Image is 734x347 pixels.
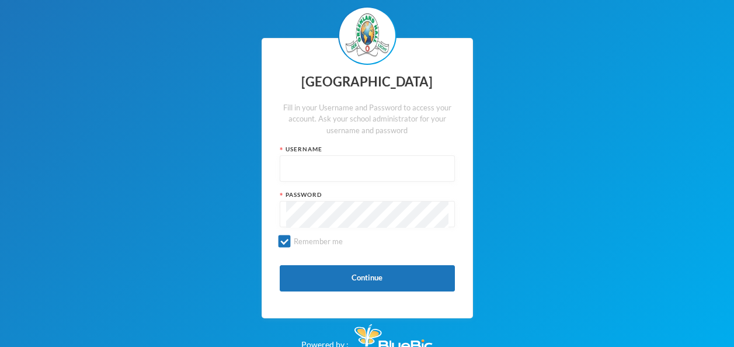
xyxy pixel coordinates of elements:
[280,71,455,93] div: [GEOGRAPHIC_DATA]
[280,145,455,154] div: Username
[280,265,455,292] button: Continue
[289,237,347,246] span: Remember me
[280,102,455,137] div: Fill in your Username and Password to access your account. Ask your school administrator for your...
[280,190,455,199] div: Password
